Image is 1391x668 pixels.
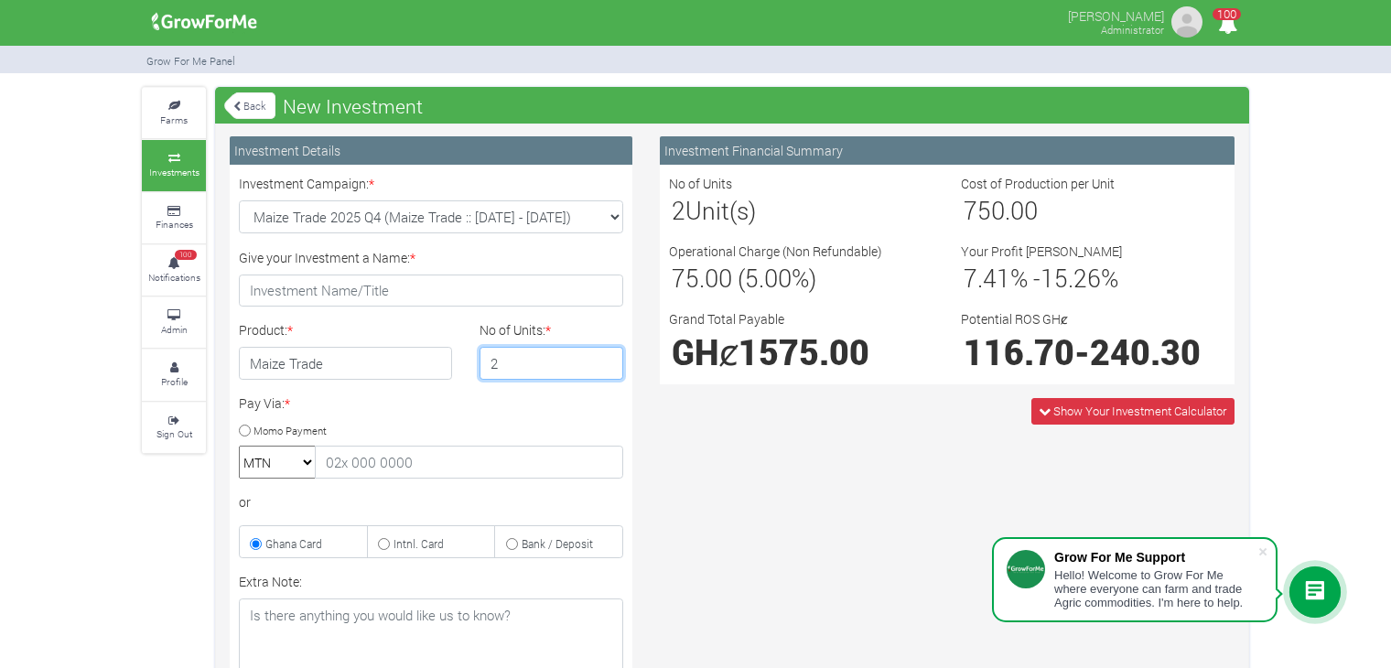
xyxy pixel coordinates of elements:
label: Extra Note: [239,572,302,591]
input: Ghana Card [250,538,262,550]
span: 1575.00 [739,329,869,374]
span: 15.26 [1041,262,1101,294]
label: No of Units: [480,320,551,339]
label: Operational Charge (Non Refundable) [669,242,882,261]
small: Intnl. Card [394,536,444,551]
div: Grow For Me Support [1054,550,1257,565]
span: 100 [1213,8,1241,20]
a: 100 [1210,17,1245,35]
label: Your Profit [PERSON_NAME] [961,242,1122,261]
a: Investments [142,140,206,190]
small: Finances [156,218,193,231]
small: Notifications [148,271,200,284]
img: growforme image [146,4,264,40]
small: Profile [161,375,188,388]
label: No of Units [669,174,732,193]
span: 100 [175,250,197,261]
small: Farms [160,113,188,126]
span: 116.70 [964,329,1074,374]
span: Show Your Investment Calculator [1053,403,1226,419]
h4: Maize Trade [239,347,452,380]
input: 02x 000 0000 [315,446,623,479]
label: Pay Via: [239,393,290,413]
h3: Unit(s) [672,196,931,225]
small: Sign Out [156,427,192,440]
div: or [239,492,623,512]
small: Bank / Deposit [522,536,593,551]
small: Admin [161,323,188,336]
a: Back [224,91,275,121]
div: Investment Financial Summary [660,136,1235,165]
i: Notifications [1210,4,1245,45]
input: Momo Payment [239,425,251,436]
span: 7.41 [964,262,1010,294]
span: 240.30 [1090,329,1201,374]
span: New Investment [278,88,427,124]
label: Cost of Production per Unit [961,174,1115,193]
label: Product: [239,320,293,339]
a: Sign Out [142,403,206,453]
input: Investment Name/Title [239,275,623,307]
span: 750.00 [964,194,1038,226]
label: Potential ROS GHȼ [961,309,1068,329]
h1: GHȼ [672,331,931,372]
p: [PERSON_NAME] [1068,4,1164,26]
span: 2 [672,194,685,226]
a: Farms [142,88,206,138]
a: 100 Notifications [142,245,206,296]
h3: % - % [964,264,1223,293]
label: Grand Total Payable [669,309,784,329]
small: Administrator [1101,23,1164,37]
input: Intnl. Card [378,538,390,550]
small: Momo Payment [253,423,327,436]
label: Investment Campaign: [239,174,374,193]
input: Bank / Deposit [506,538,518,550]
a: Finances [142,193,206,243]
label: Give your Investment a Name: [239,248,415,267]
a: Admin [142,297,206,348]
span: 75.00 (5.00%) [672,262,816,294]
h1: - [964,331,1223,372]
a: Profile [142,350,206,400]
div: Investment Details [230,136,632,165]
div: Hello! Welcome to Grow For Me where everyone can farm and trade Agric commodities. I'm here to help. [1054,568,1257,609]
img: growforme image [1169,4,1205,40]
small: Ghana Card [265,536,322,551]
small: Grow For Me Panel [146,54,235,68]
small: Investments [149,166,199,178]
